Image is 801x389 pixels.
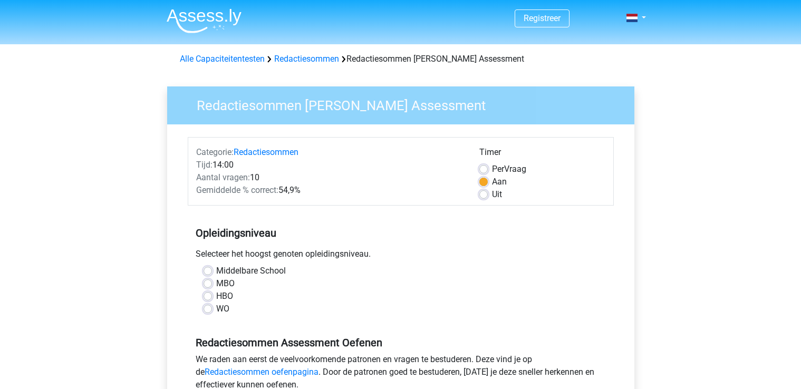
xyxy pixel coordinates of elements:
[492,164,504,174] span: Per
[196,185,278,195] span: Gemiddelde % correct:
[216,303,229,315] label: WO
[176,53,626,65] div: Redactiesommen [PERSON_NAME] Assessment
[479,146,605,163] div: Timer
[188,159,471,171] div: 14:00
[492,176,507,188] label: Aan
[216,277,235,290] label: MBO
[180,54,265,64] a: Alle Capaciteitentesten
[216,265,286,277] label: Middelbare School
[196,336,606,349] h5: Redactiesommen Assessment Oefenen
[188,171,471,184] div: 10
[274,54,339,64] a: Redactiesommen
[205,367,319,377] a: Redactiesommen oefenpagina
[188,248,614,265] div: Selecteer het hoogst genoten opleidingsniveau.
[196,160,213,170] span: Tijd:
[524,13,561,23] a: Registreer
[196,172,250,182] span: Aantal vragen:
[167,8,242,33] img: Assessly
[492,188,502,201] label: Uit
[234,147,298,157] a: Redactiesommen
[196,147,234,157] span: Categorie:
[196,222,606,244] h5: Opleidingsniveau
[188,184,471,197] div: 54,9%
[216,290,233,303] label: HBO
[184,93,626,114] h3: Redactiesommen [PERSON_NAME] Assessment
[492,163,526,176] label: Vraag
